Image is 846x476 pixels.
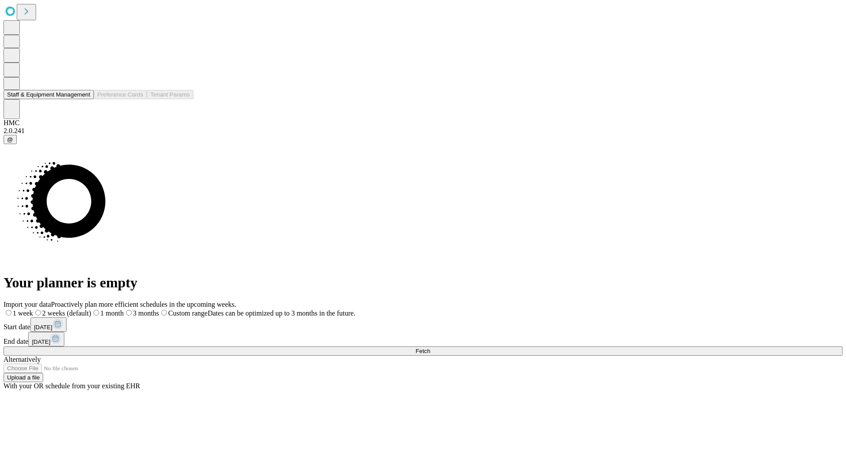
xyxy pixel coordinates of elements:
input: Custom rangeDates can be optimized up to 3 months in the future. [161,310,167,316]
span: 2 weeks (default) [42,309,91,317]
h1: Your planner is empty [4,275,842,291]
button: [DATE] [30,317,67,332]
div: 2.0.241 [4,127,842,135]
span: Alternatively [4,356,41,363]
span: [DATE] [32,338,50,345]
input: 1 month [93,310,99,316]
input: 3 months [126,310,132,316]
div: HMC [4,119,842,127]
span: Fetch [416,348,430,354]
div: End date [4,332,842,346]
span: Proactively plan more efficient schedules in the upcoming weeks. [51,301,236,308]
button: Preference Cards [94,90,147,99]
span: 3 months [133,309,159,317]
span: 1 week [13,309,33,317]
button: Staff & Equipment Management [4,90,94,99]
input: 2 weeks (default) [35,310,41,316]
span: [DATE] [34,324,52,331]
button: Fetch [4,346,842,356]
span: Import your data [4,301,51,308]
span: Dates can be optimized up to 3 months in the future. [208,309,355,317]
span: 1 month [100,309,124,317]
span: Custom range [168,309,208,317]
input: 1 week [6,310,11,316]
div: Start date [4,317,842,332]
button: @ [4,135,17,144]
span: With your OR schedule from your existing EHR [4,382,140,390]
button: Tenant Params [147,90,193,99]
button: [DATE] [28,332,64,346]
button: Upload a file [4,373,43,382]
span: @ [7,136,13,143]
